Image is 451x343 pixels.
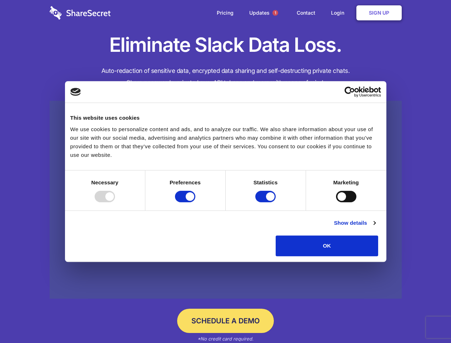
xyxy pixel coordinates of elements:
a: Schedule a Demo [177,309,274,333]
strong: Preferences [170,179,201,185]
h1: Eliminate Slack Data Loss. [50,32,402,58]
span: 1 [272,10,278,16]
a: Usercentrics Cookiebot - opens in a new window [319,86,381,97]
a: Login [324,2,355,24]
h4: Auto-redaction of sensitive data, encrypted data sharing and self-destructing private chats. Shar... [50,65,402,89]
strong: Marketing [333,179,359,185]
div: This website uses cookies [70,114,381,122]
img: logo-wordmark-white-trans-d4663122ce5f474addd5e946df7df03e33cb6a1c49d2221995e7729f52c070b2.svg [50,6,111,20]
a: Pricing [210,2,241,24]
strong: Statistics [254,179,278,185]
a: Show details [334,219,375,227]
strong: Necessary [91,179,119,185]
img: logo [70,88,81,96]
a: Wistia video thumbnail [50,101,402,299]
a: Sign Up [356,5,402,20]
em: *No credit card required. [197,336,254,342]
button: OK [276,235,378,256]
a: Contact [290,2,322,24]
div: We use cookies to personalize content and ads, and to analyze our traffic. We also share informat... [70,125,381,159]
